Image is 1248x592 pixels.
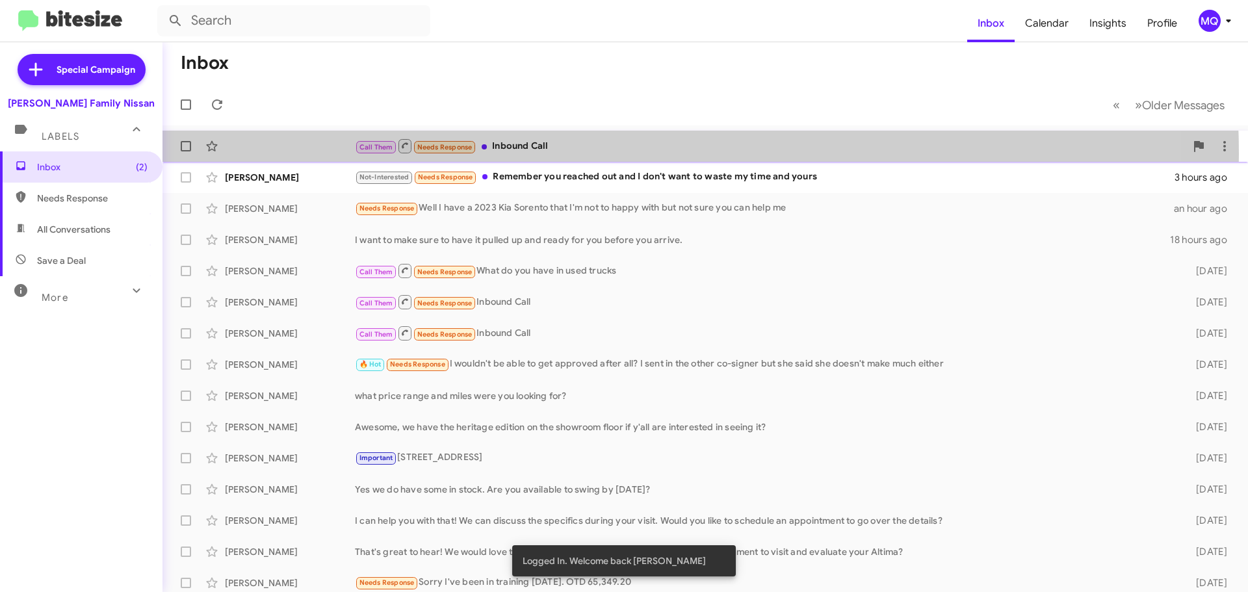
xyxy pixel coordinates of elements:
[1175,420,1238,433] div: [DATE]
[1175,483,1238,496] div: [DATE]
[1175,452,1238,465] div: [DATE]
[359,330,393,339] span: Call Them
[225,389,355,402] div: [PERSON_NAME]
[1137,5,1188,42] a: Profile
[355,170,1175,185] div: Remember you reached out and I don't want to waste my time and yours
[37,161,148,174] span: Inbox
[355,294,1175,310] div: Inbound Call
[355,201,1174,216] div: Well I have a 2023 Kia Sorento that I'm not to happy with but not sure you can help me
[42,292,68,303] span: More
[181,53,229,73] h1: Inbox
[359,299,393,307] span: Call Them
[136,161,148,174] span: (2)
[359,578,415,587] span: Needs Response
[359,454,393,462] span: Important
[355,545,1175,558] div: That's great to hear! We would love to discuss the details. How about booking an appointment to v...
[37,254,86,267] span: Save a Deal
[355,483,1175,496] div: Yes we do have some in stock. Are you available to swing by [DATE]?
[355,138,1186,154] div: Inbound Call
[355,450,1175,465] div: [STREET_ADDRESS]
[225,358,355,371] div: [PERSON_NAME]
[355,389,1175,402] div: what price range and miles were you looking for?
[1174,202,1238,215] div: an hour ago
[8,97,155,110] div: [PERSON_NAME] Family Nissan
[1127,92,1232,118] button: Next
[1175,358,1238,371] div: [DATE]
[355,357,1175,372] div: I wouldn't be able to get approved after all? I sent in the other co-signer but she said she does...
[1113,97,1120,113] span: «
[1199,10,1221,32] div: MQ
[225,264,355,277] div: [PERSON_NAME]
[225,514,355,527] div: [PERSON_NAME]
[1175,545,1238,558] div: [DATE]
[225,483,355,496] div: [PERSON_NAME]
[1175,576,1238,589] div: [DATE]
[157,5,430,36] input: Search
[225,327,355,340] div: [PERSON_NAME]
[355,575,1175,590] div: Sorry I've been in training [DATE]. OTD 65,349.20
[1188,10,1234,32] button: MQ
[359,173,409,181] span: Not-Interested
[1106,92,1232,118] nav: Page navigation example
[359,360,382,368] span: 🔥 Hot
[225,296,355,309] div: [PERSON_NAME]
[1175,389,1238,402] div: [DATE]
[57,63,135,76] span: Special Campaign
[355,420,1175,433] div: Awesome, we have the heritage edition on the showroom floor if y'all are interested in seeing it?
[18,54,146,85] a: Special Campaign
[225,202,355,215] div: [PERSON_NAME]
[225,545,355,558] div: [PERSON_NAME]
[37,192,148,205] span: Needs Response
[1175,327,1238,340] div: [DATE]
[418,173,473,181] span: Needs Response
[1079,5,1137,42] a: Insights
[359,143,393,151] span: Call Them
[1175,264,1238,277] div: [DATE]
[355,514,1175,527] div: I can help you with that! We can discuss the specifics during your visit. Would you like to sched...
[359,268,393,276] span: Call Them
[417,330,473,339] span: Needs Response
[355,233,1170,246] div: I want to make sure to have it pulled up and ready for you before you arrive.
[1142,98,1225,112] span: Older Messages
[1135,97,1142,113] span: »
[1175,171,1238,184] div: 3 hours ago
[1175,514,1238,527] div: [DATE]
[42,131,79,142] span: Labels
[967,5,1015,42] a: Inbox
[355,325,1175,341] div: Inbound Call
[417,268,473,276] span: Needs Response
[417,299,473,307] span: Needs Response
[225,233,355,246] div: [PERSON_NAME]
[1175,296,1238,309] div: [DATE]
[390,360,445,368] span: Needs Response
[37,223,110,236] span: All Conversations
[1170,233,1238,246] div: 18 hours ago
[359,204,415,212] span: Needs Response
[225,420,355,433] div: [PERSON_NAME]
[225,576,355,589] div: [PERSON_NAME]
[225,452,355,465] div: [PERSON_NAME]
[225,171,355,184] div: [PERSON_NAME]
[1015,5,1079,42] a: Calendar
[1105,92,1128,118] button: Previous
[355,263,1175,279] div: What do you have in used trucks
[417,143,473,151] span: Needs Response
[523,554,706,567] span: Logged In. Welcome back [PERSON_NAME]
